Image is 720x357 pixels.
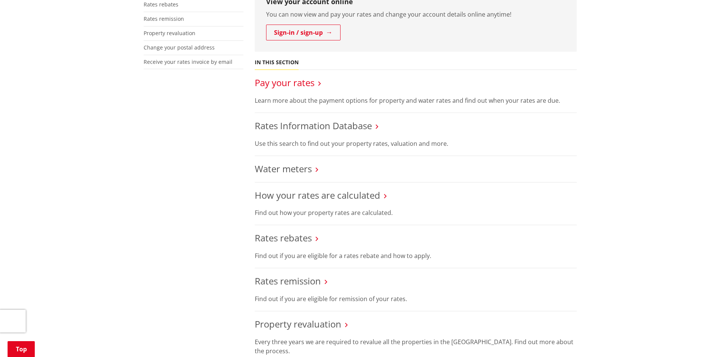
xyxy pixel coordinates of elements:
[144,58,232,65] a: Receive your rates invoice by email
[144,15,184,22] a: Rates remission
[255,294,577,303] p: Find out if you are eligible for remission of your rates.
[255,318,341,330] a: Property revaluation
[685,325,712,352] iframe: Messenger Launcher
[255,59,299,66] h5: In this section
[266,25,341,40] a: Sign-in / sign-up
[266,10,565,19] p: You can now view and pay your rates and change your account details online anytime!
[255,162,312,175] a: Water meters
[144,44,215,51] a: Change your postal address
[255,76,314,89] a: Pay your rates
[255,337,577,355] p: Every three years we are required to revalue all the properties in the [GEOGRAPHIC_DATA]. Find ou...
[255,189,380,201] a: How your rates are calculated
[255,96,577,105] p: Learn more about the payment options for property and water rates and find out when your rates ar...
[255,208,577,217] p: Find out how your property rates are calculated.
[255,119,372,132] a: Rates Information Database
[255,251,577,260] p: Find out if you are eligible for a rates rebate and how to apply.
[144,1,178,8] a: Rates rebates
[255,275,321,287] a: Rates remission
[255,139,577,148] p: Use this search to find out your property rates, valuation and more.
[255,232,312,244] a: Rates rebates
[8,341,35,357] a: Top
[144,29,195,37] a: Property revaluation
